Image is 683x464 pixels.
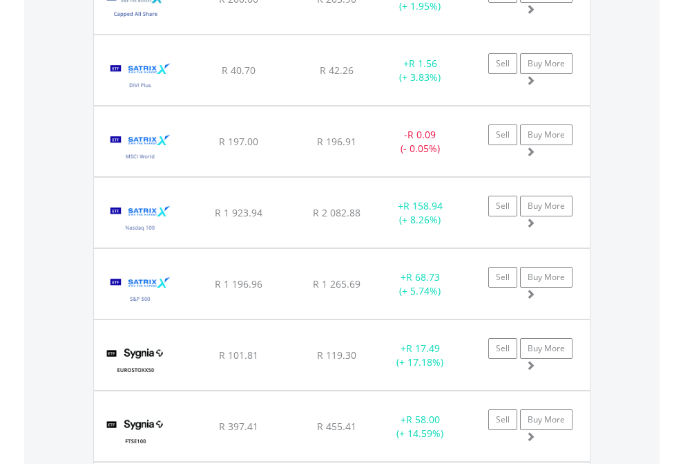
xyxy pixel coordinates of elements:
[377,128,463,156] div: - (- 0.05%)
[317,349,356,362] span: R 119.30
[488,53,517,74] a: Sell
[222,64,256,77] span: R 40.70
[377,57,463,84] div: + (+ 3.83%)
[219,349,258,362] span: R 101.81
[406,270,440,284] span: R 68.73
[101,53,180,102] img: TFSA.STXDIV.png
[407,128,436,141] span: R 0.09
[101,409,171,458] img: TFSA.SYGUK.png
[101,195,180,244] img: TFSA.STXNDQ.png
[101,337,171,387] img: TFSA.SYGEU.png
[219,420,258,433] span: R 397.41
[377,199,463,227] div: + (+ 8.26%)
[215,206,262,219] span: R 1 923.94
[520,267,573,288] a: Buy More
[409,57,437,70] span: R 1.56
[520,409,573,430] a: Buy More
[313,206,360,219] span: R 2 082.88
[219,135,258,148] span: R 197.00
[520,196,573,216] a: Buy More
[101,124,180,173] img: TFSA.STXWDM.png
[488,338,517,359] a: Sell
[488,124,517,145] a: Sell
[520,53,573,74] a: Buy More
[488,409,517,430] a: Sell
[403,199,443,212] span: R 158.94
[406,413,440,426] span: R 58.00
[313,277,360,290] span: R 1 265.69
[406,342,440,355] span: R 17.49
[320,64,354,77] span: R 42.26
[101,266,180,315] img: TFSA.STX500.png
[377,270,463,298] div: + (+ 5.74%)
[317,135,356,148] span: R 196.91
[377,413,463,440] div: + (+ 14.59%)
[488,196,517,216] a: Sell
[520,338,573,359] a: Buy More
[317,420,356,433] span: R 455.41
[377,342,463,369] div: + (+ 17.18%)
[520,124,573,145] a: Buy More
[488,267,517,288] a: Sell
[215,277,262,290] span: R 1 196.96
